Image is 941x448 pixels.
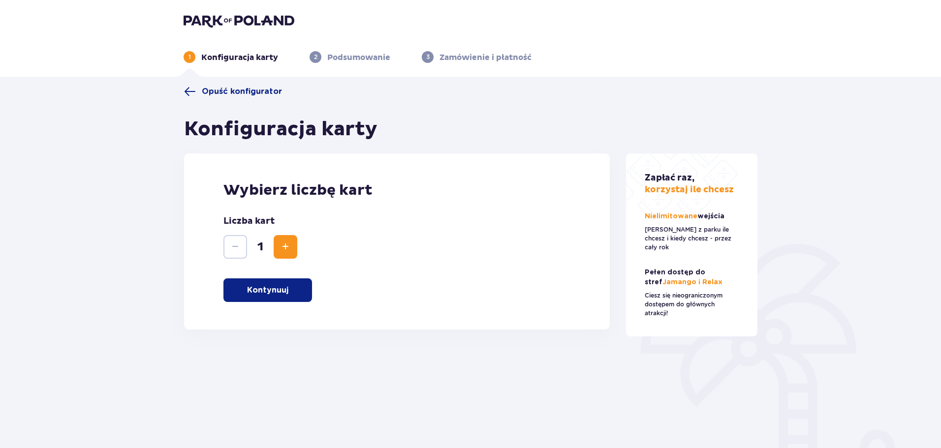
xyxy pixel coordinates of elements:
p: Podsumowanie [327,52,390,63]
span: wejścia [697,213,724,220]
span: Opuść konfigurator [202,86,282,97]
span: 1 [249,239,272,254]
p: 1 [188,53,191,61]
p: Ciesz się nieograniczonym dostępem do głównych atrakcji! [645,291,739,318]
span: Pełen dostęp do stref [645,269,705,286]
button: Zwiększ [274,235,297,259]
div: 1Konfiguracja karty [184,51,278,63]
p: Jamango i Relax [645,268,739,287]
h1: Konfiguracja karty [184,117,377,142]
p: Zamówienie i płatność [439,52,532,63]
p: Nielimitowane [645,211,726,221]
p: 2 [314,53,317,61]
a: Opuść konfigurator [184,86,282,97]
p: 3 [426,53,430,61]
div: 3Zamówienie i płatność [422,51,532,63]
p: [PERSON_NAME] z parku ile chcesz i kiedy chcesz - przez cały rok [645,225,739,252]
div: 2Podsumowanie [310,51,390,63]
span: Zapłać raz, [645,172,694,183]
button: Zmniejsz [223,235,247,259]
p: Liczba kart [223,215,275,227]
p: Kontynuuj [247,285,288,296]
p: korzystaj ile chcesz [645,172,734,196]
p: Konfiguracja karty [201,52,278,63]
button: Kontynuuj [223,278,312,302]
p: Wybierz liczbę kart [223,181,570,200]
img: Park of Poland logo [184,14,294,28]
